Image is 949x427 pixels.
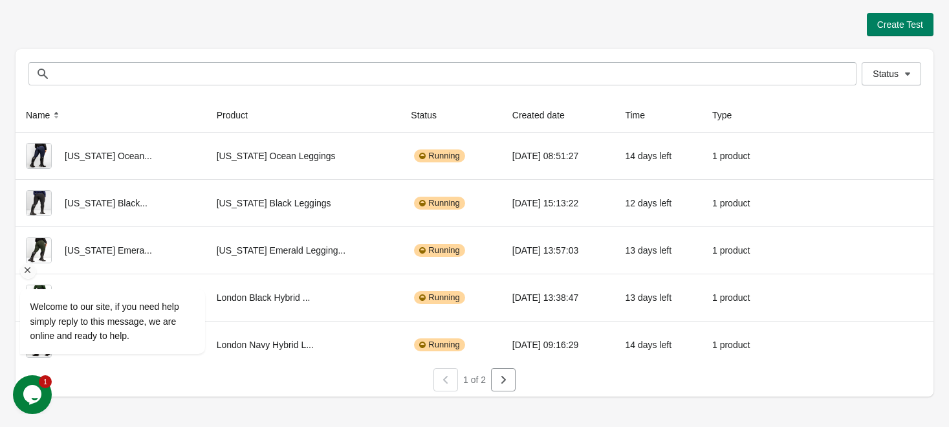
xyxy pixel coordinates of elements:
iframe: chat widget [13,172,246,369]
div: 1 product [712,237,767,263]
button: Type [707,104,750,127]
button: Name [21,104,68,127]
div: 1 product [712,332,767,358]
div: Running [414,338,464,351]
div: 13 days left [625,285,692,311]
div: [DATE] 13:57:03 [512,237,605,263]
div: [US_STATE] Emerald Legging... [217,237,391,263]
span: 1 of 2 [463,375,486,385]
span: Status [873,69,899,79]
div: 1 product [712,285,767,311]
div: 13 days left [625,237,692,263]
button: Create Test [867,13,933,36]
span: Create Test [877,19,923,30]
div: 12 days left [625,190,692,216]
div: Running [414,291,464,304]
div: London Black Hybrid ... [217,285,391,311]
div: 14 days left [625,143,692,169]
button: Product [212,104,266,127]
div: [DATE] 15:13:22 [512,190,605,216]
div: Running [414,244,464,257]
button: Time [620,104,663,127]
iframe: chat widget [13,375,54,414]
div: 14 days left [625,332,692,358]
button: Status [862,62,921,85]
button: Status [406,104,455,127]
div: Running [414,197,464,210]
div: [DATE] 09:16:29 [512,332,605,358]
div: 1 product [712,190,767,216]
div: [US_STATE] Ocean... [26,143,196,169]
button: Created date [507,104,583,127]
div: [DATE] 13:38:47 [512,285,605,311]
div: [US_STATE] Black Leggings [217,190,391,216]
div: [US_STATE] Ocean Leggings [217,143,391,169]
div: 1 product [712,143,767,169]
div: London Navy Hybrid L... [217,332,391,358]
div: Running [414,149,464,162]
div: [DATE] 08:51:27 [512,143,605,169]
